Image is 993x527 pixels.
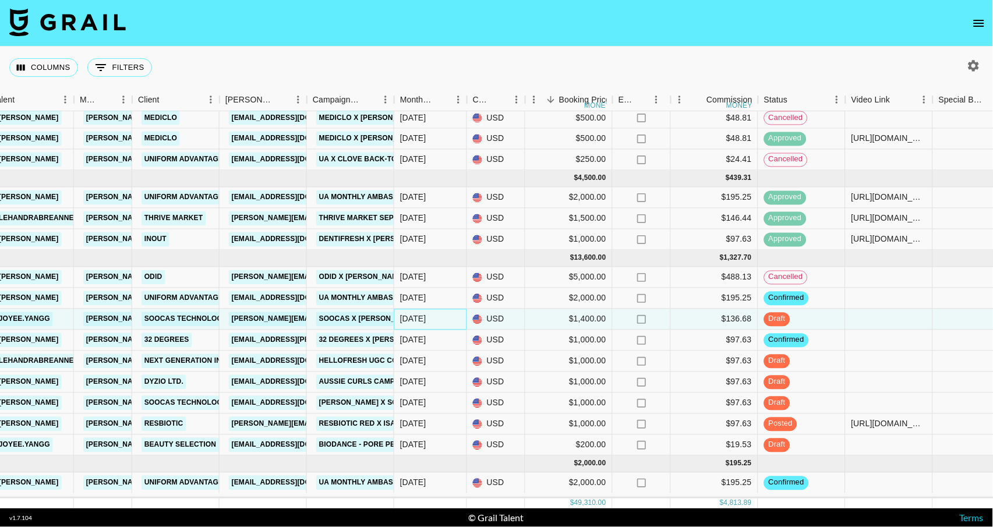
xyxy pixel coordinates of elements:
div: Sep '25 [400,213,426,224]
div: $48.81 [671,108,758,129]
a: Mediclo [142,132,180,146]
a: [EMAIL_ADDRESS][DOMAIN_NAME] [229,396,359,411]
div: $1,000.00 [525,351,613,372]
button: Sort [492,91,508,108]
span: cancelled [765,154,807,165]
div: $1,000.00 [525,330,613,351]
div: https://www.tiktok.com/@lehandrabreanne/video/7550748595276893453?is_from_webapp=1&sender_device=... [851,213,927,224]
div: USD [467,129,525,150]
a: Beauty Selection [142,438,220,452]
div: USD [467,288,525,309]
div: Oct '25 [400,313,426,325]
div: $ [570,498,574,508]
div: Campaign (Type) [313,89,361,111]
a: [EMAIL_ADDRESS][DOMAIN_NAME] [229,132,359,146]
div: Client [138,89,160,111]
div: 4,813.89 [724,498,752,508]
span: posted [764,419,797,430]
div: $2,000.00 [525,188,613,208]
a: [EMAIL_ADDRESS][DOMAIN_NAME] [229,232,359,247]
a: Resbiotic [142,417,186,431]
a: [PERSON_NAME][EMAIL_ADDRESS][PERSON_NAME][DOMAIN_NAME] [83,270,333,285]
span: cancelled [765,272,807,283]
a: [PERSON_NAME][EMAIL_ADDRESS][PERSON_NAME][DOMAIN_NAME] [83,153,333,167]
div: Oct '25 [400,334,426,346]
button: Menu [525,91,543,108]
div: $ [726,459,730,469]
button: Menu [916,91,933,108]
a: [PERSON_NAME][EMAIL_ADDRESS][PERSON_NAME][DOMAIN_NAME] [83,312,333,327]
img: Grail Talent [9,8,126,36]
div: 4,500.00 [578,174,606,183]
a: [PERSON_NAME][EMAIL_ADDRESS][PERSON_NAME][DOMAIN_NAME] [83,476,333,490]
span: cancelled [765,112,807,123]
a: [PERSON_NAME][EMAIL_ADDRESS][PERSON_NAME][DOMAIN_NAME] [229,211,479,226]
div: https://www.instagram.com/p/DM8F3Zyswof/?utm_source=ig_web_copy_link&igsh=MzRlODBiNWFlZA== [851,133,927,144]
a: [EMAIL_ADDRESS][DOMAIN_NAME] [229,354,359,369]
div: $195.25 [671,188,758,208]
a: [EMAIL_ADDRESS][DOMAIN_NAME] [229,111,359,125]
a: UA x Clove Back-To-School [316,153,433,167]
div: $1,000.00 [525,393,613,414]
a: [PERSON_NAME] x Soocas [316,396,422,411]
a: [PERSON_NAME][EMAIL_ADDRESS][PERSON_NAME][DOMAIN_NAME] [83,396,333,411]
a: [PERSON_NAME][EMAIL_ADDRESS][PERSON_NAME][DOMAIN_NAME] [83,132,333,146]
div: Booker [220,89,307,111]
span: approved [764,192,807,203]
a: Uniform Advantage [142,476,227,490]
div: Special Booking Type [939,89,987,111]
div: Booking Price [559,89,610,111]
button: Menu [508,91,525,108]
div: Expenses: Remove Commission? [613,89,671,111]
button: Sort [543,91,559,108]
div: [PERSON_NAME] [225,89,273,111]
span: confirmed [764,293,809,304]
a: [EMAIL_ADDRESS][DOMAIN_NAME] [229,153,359,167]
div: $97.63 [671,393,758,414]
div: USD [467,351,525,372]
button: Menu [648,91,665,108]
a: 32 Degrees [142,333,192,348]
div: https://www.tiktok.com/@isabel_sepanic/video/7548592208836971806?is_from_webapp=1&sender_device=p... [851,192,927,203]
a: Inout [142,232,169,247]
button: Sort [690,91,706,108]
a: UA Monthly Ambassador Campaign [316,190,462,205]
a: Resbiotic Red x isabel_sepanic [316,417,448,431]
div: Month Due [400,89,433,111]
a: [PERSON_NAME][EMAIL_ADDRESS][PERSON_NAME][DOMAIN_NAME] [83,417,333,431]
a: [PERSON_NAME][EMAIL_ADDRESS][PERSON_NAME][DOMAIN_NAME] [83,291,333,306]
div: Aug '25 [400,154,426,165]
div: $ [574,459,578,469]
div: 195.25 [730,459,752,469]
div: Month Due [394,89,467,111]
div: 49,310.00 [574,498,606,508]
div: Sep '25 [400,234,426,245]
a: Mediclo x [PERSON_NAME] [316,132,423,146]
div: $136.68 [671,309,758,330]
div: USD [467,188,525,208]
div: USD [467,150,525,171]
div: 13,600.00 [574,253,606,263]
div: USD [467,414,525,435]
button: Sort [890,91,907,108]
div: Oct '25 [400,418,426,430]
a: [EMAIL_ADDRESS][DOMAIN_NAME] [229,375,359,390]
div: Manager [80,89,98,111]
button: Menu [828,91,846,108]
a: [PERSON_NAME][EMAIL_ADDRESS][PERSON_NAME][DOMAIN_NAME] [83,333,333,348]
a: odiD x [PERSON_NAME] [316,270,408,285]
div: $200.00 [525,435,613,456]
div: Client [132,89,220,111]
div: Currency [467,89,525,111]
a: Biodance - Pore Perfecting Collagen Peptide Serum [316,438,537,452]
div: $24.41 [671,150,758,171]
button: Menu [671,91,688,108]
a: Uniform Advantage [142,291,227,306]
div: 2,000.00 [578,459,606,469]
button: Sort [160,91,176,108]
a: Soocas x [PERSON_NAME] - IG [316,312,436,327]
a: [PERSON_NAME][EMAIL_ADDRESS][PERSON_NAME][DOMAIN_NAME] [83,111,333,125]
span: draft [764,356,790,367]
div: Expenses: Remove Commission? [619,89,635,111]
a: Aussie Curls Campaign x [PERSON_NAME] [316,375,484,390]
